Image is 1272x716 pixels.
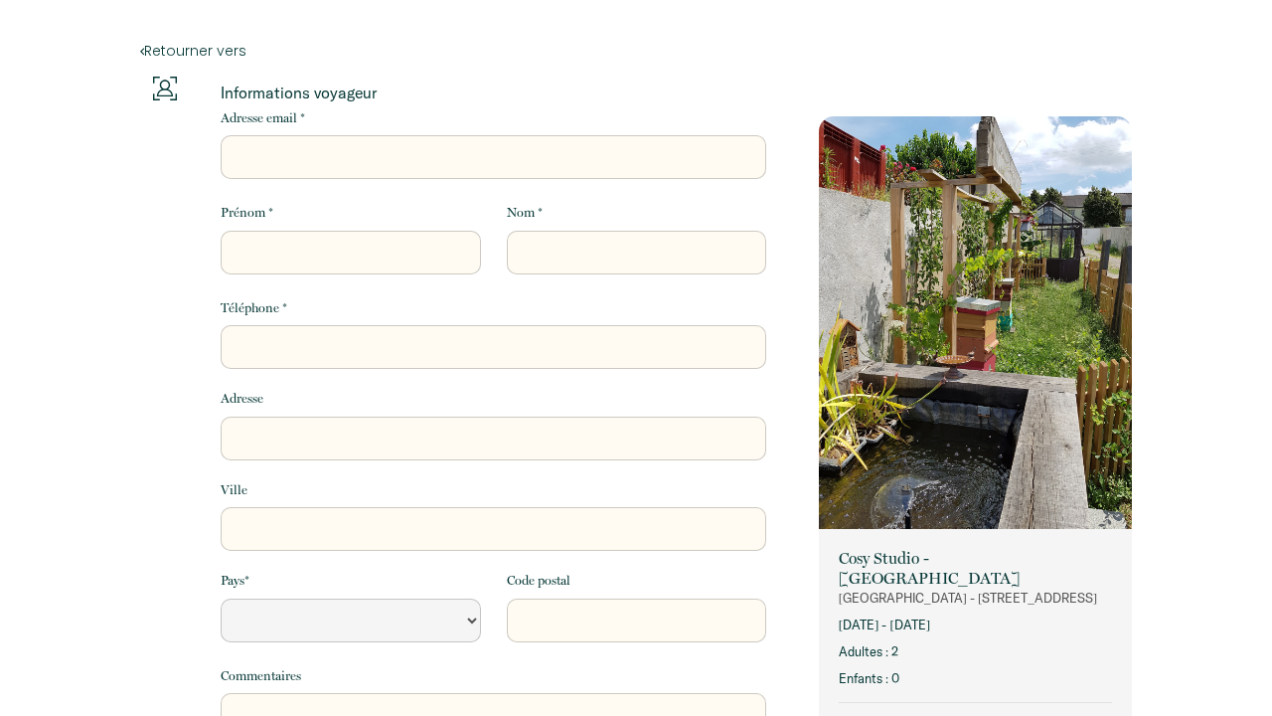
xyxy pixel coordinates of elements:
[839,669,1112,688] p: Enfants : 0
[221,108,305,128] label: Adresse email *
[221,83,766,102] p: Informations voyageur
[221,298,287,318] label: Téléphone *
[819,116,1132,534] img: rental-image
[507,571,570,591] label: Code postal
[221,571,249,591] label: Pays
[153,77,177,100] img: guests-info
[839,549,1112,589] p: Cosy Studio - [GEOGRAPHIC_DATA]
[221,203,273,223] label: Prénom *
[221,480,247,500] label: Ville
[839,616,1112,634] p: [DATE] - [DATE]
[140,40,1132,62] a: Retourner vers
[507,203,543,223] label: Nom *
[839,642,1112,661] p: Adultes : 2
[839,589,1112,608] p: [GEOGRAPHIC_DATA] - [STREET_ADDRESS]
[221,389,263,409] label: Adresse
[221,599,480,642] select: Default select example
[221,666,301,686] label: Commentaires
